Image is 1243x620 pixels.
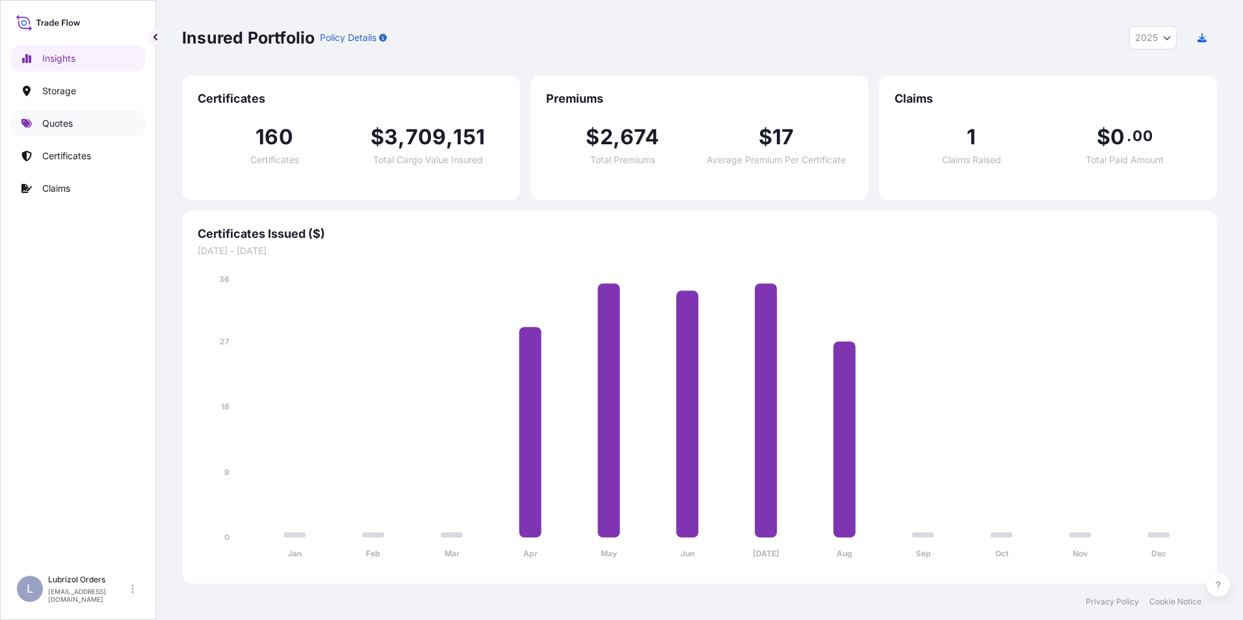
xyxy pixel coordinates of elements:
p: Claims [42,182,70,195]
span: 674 [620,127,660,148]
span: L [27,582,33,595]
span: $ [586,127,599,148]
a: Cookie Notice [1149,597,1201,607]
tspan: Sep [916,549,931,558]
a: Insights [11,45,145,71]
a: Claims [11,175,145,201]
span: Certificates [250,155,299,164]
span: $ [371,127,384,148]
tspan: Jun [681,549,694,558]
span: 2025 [1135,31,1158,44]
span: 00 [1132,131,1152,141]
tspan: 36 [219,274,229,284]
span: 151 [453,127,485,148]
tspan: 0 [224,532,229,542]
a: Quotes [11,110,145,136]
span: Certificates [198,91,504,107]
tspan: Apr [523,549,538,558]
tspan: [DATE] [753,549,779,558]
span: Total Premiums [590,155,655,164]
p: Storage [42,84,76,97]
span: Claims [895,91,1201,107]
span: 2 [600,127,613,148]
span: Premiums [546,91,853,107]
span: Claims Raised [942,155,1001,164]
span: Total Cargo Value Insured [373,155,483,164]
span: 709 [406,127,447,148]
tspan: Jan [288,549,302,558]
span: , [613,127,620,148]
span: , [398,127,405,148]
span: Certificates Issued ($) [198,226,1201,242]
span: 3 [384,127,398,148]
p: Lubrizol Orders [48,575,129,585]
p: [EMAIL_ADDRESS][DOMAIN_NAME] [48,588,129,603]
span: 17 [772,127,794,148]
span: , [446,127,453,148]
a: Storage [11,78,145,104]
p: Quotes [42,117,73,130]
tspan: Feb [366,549,380,558]
p: Insured Portfolio [182,27,315,48]
span: 0 [1110,127,1125,148]
span: $ [759,127,772,148]
span: . [1127,131,1131,141]
p: Insights [42,52,75,65]
tspan: 27 [220,337,229,346]
tspan: Mar [445,549,460,558]
a: Certificates [11,143,145,169]
span: Total Paid Amount [1086,155,1164,164]
tspan: May [601,549,618,558]
tspan: Oct [995,549,1009,558]
a: Privacy Policy [1086,597,1139,607]
span: [DATE] - [DATE] [198,244,1201,257]
p: Certificates [42,149,91,162]
tspan: 18 [221,402,229,411]
button: Year Selector [1129,26,1177,49]
tspan: Nov [1073,549,1088,558]
tspan: Dec [1151,549,1166,558]
span: 1 [967,127,976,148]
tspan: Aug [837,549,852,558]
span: Average Premium Per Certificate [707,155,846,164]
tspan: 9 [224,467,229,477]
p: Policy Details [320,31,376,44]
span: 160 [255,127,293,148]
span: $ [1097,127,1110,148]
